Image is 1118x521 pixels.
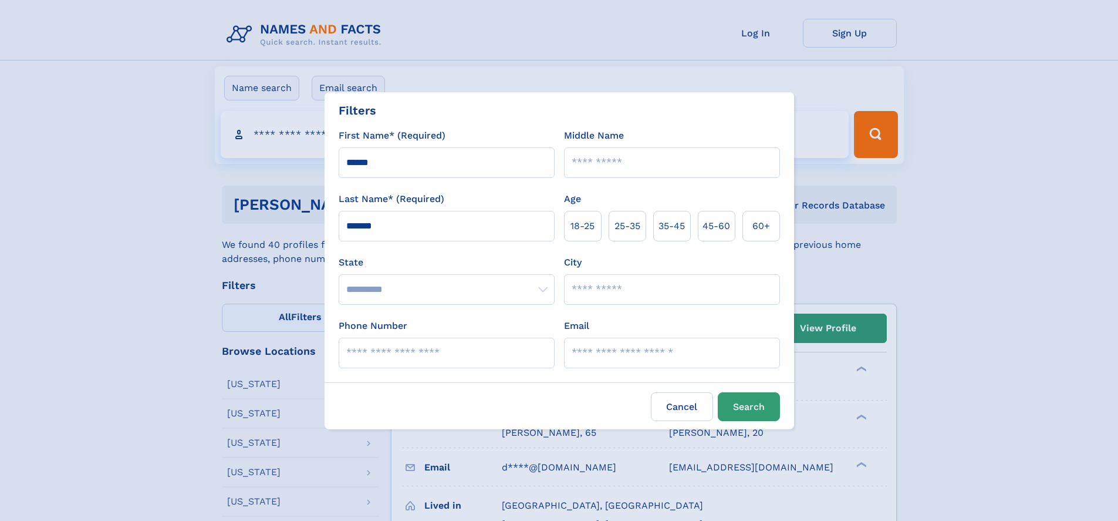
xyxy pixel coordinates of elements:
[339,256,555,270] label: State
[614,219,640,233] span: 25‑35
[564,129,624,143] label: Middle Name
[564,192,581,206] label: Age
[339,192,444,206] label: Last Name* (Required)
[570,219,595,233] span: 18‑25
[339,102,376,119] div: Filters
[339,129,445,143] label: First Name* (Required)
[718,392,780,421] button: Search
[651,392,713,421] label: Cancel
[752,219,770,233] span: 60+
[564,256,582,270] label: City
[339,319,407,333] label: Phone Number
[702,219,730,233] span: 45‑60
[564,319,589,333] label: Email
[658,219,685,233] span: 35‑45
